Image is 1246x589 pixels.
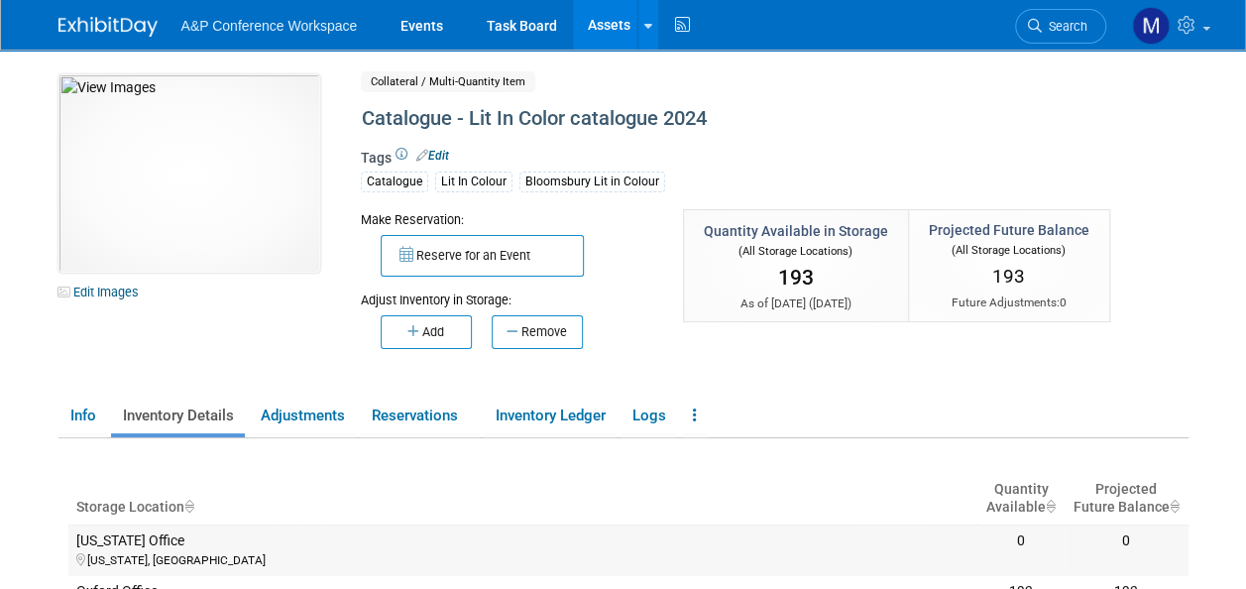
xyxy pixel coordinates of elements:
[519,172,665,192] div: Bloomsbury Lit in Colour
[484,399,617,433] a: Inventory Ledger
[492,315,583,349] button: Remove
[68,473,978,525] th: Storage Location : activate to sort column ascending
[76,532,970,550] div: [US_STATE] Office
[58,399,107,433] a: Info
[621,399,677,433] a: Logs
[1060,295,1067,309] span: 0
[58,17,158,37] img: ExhibitDay
[361,209,653,229] div: Make Reservation:
[361,148,1104,205] div: Tags
[1015,9,1106,44] a: Search
[435,172,512,192] div: Lit In Colour
[381,235,584,277] button: Reserve for an Event
[355,101,1104,137] div: Catalogue - Lit In Color catalogue 2024
[813,296,848,310] span: [DATE]
[1065,473,1189,525] th: Projected Future Balance : activate to sort column ascending
[1042,19,1087,34] span: Search
[977,473,1064,525] th: Quantity Available : activate to sort column ascending
[929,240,1089,259] div: (All Storage Locations)
[1132,7,1170,45] img: Matt Hambridge
[58,280,147,304] a: Edit Images
[361,71,535,92] span: Collateral / Multi-Quantity Item
[929,294,1089,311] div: Future Adjustments:
[381,315,472,349] button: Add
[361,277,653,309] div: Adjust Inventory in Storage:
[111,399,245,433] a: Inventory Details
[1073,532,1181,550] div: 0
[360,399,480,433] a: Reservations
[704,241,888,260] div: (All Storage Locations)
[181,18,358,34] span: A&P Conference Workspace
[249,399,356,433] a: Adjustments
[778,266,814,290] span: 193
[58,74,320,273] img: View Images
[361,172,428,192] div: Catalogue
[992,265,1025,288] span: 193
[985,532,1056,550] div: 0
[416,149,449,163] a: Edit
[76,550,970,568] div: [US_STATE], [GEOGRAPHIC_DATA]
[704,295,888,312] div: As of [DATE] ( )
[929,220,1089,240] div: Projected Future Balance
[704,221,888,241] div: Quantity Available in Storage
